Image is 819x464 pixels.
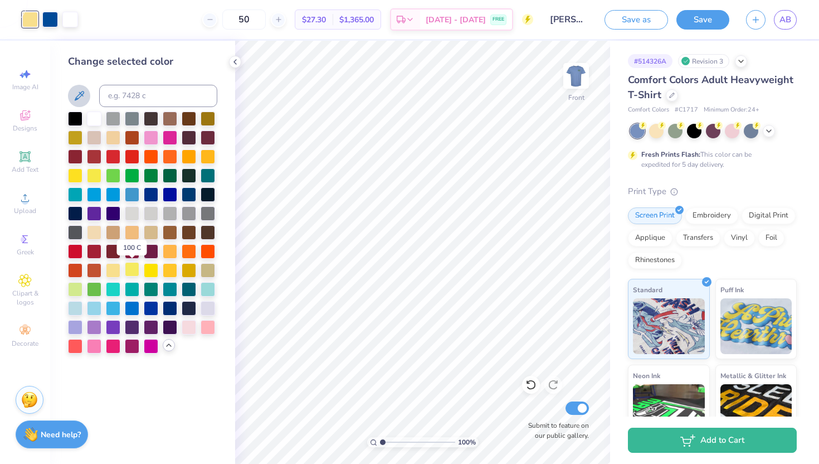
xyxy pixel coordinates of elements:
div: # 514326A [628,54,672,68]
span: $27.30 [302,14,326,26]
span: [DATE] - [DATE] [426,14,486,26]
input: Untitled Design [542,8,596,31]
span: Comfort Colors [628,105,669,115]
button: Add to Cart [628,428,797,453]
span: Upload [14,206,36,215]
span: Standard [633,284,662,296]
img: Standard [633,298,705,354]
img: Puff Ink [720,298,792,354]
span: Comfort Colors Adult Heavyweight T-Shirt [628,73,793,101]
span: $1,365.00 [339,14,374,26]
div: This color can be expedited for 5 day delivery. [641,149,778,170]
strong: Need help? [41,429,81,440]
div: Front [568,93,584,103]
div: 100 C [117,240,147,255]
span: AB [779,13,791,26]
label: Submit to feature on our public gallery. [522,420,589,441]
strong: Fresh Prints Flash: [641,150,700,159]
img: Neon Ink [633,384,705,440]
span: # C1717 [675,105,698,115]
span: Puff Ink [720,284,744,296]
span: 100 % [458,437,476,447]
span: Neon Ink [633,370,660,381]
span: Minimum Order: 24 + [704,105,759,115]
span: Greek [17,248,34,257]
span: FREE [493,16,504,23]
span: Clipart & logos [6,289,45,307]
div: Revision 3 [678,54,729,68]
span: Decorate [12,339,38,348]
div: Digital Print [742,207,796,224]
div: Rhinestones [628,252,682,269]
div: Change selected color [68,54,217,69]
div: Transfers [676,230,720,246]
img: Front [565,65,587,87]
div: Applique [628,230,672,246]
span: Metallic & Glitter Ink [720,370,786,381]
span: Designs [13,124,37,133]
div: Print Type [628,185,797,198]
input: – – [222,9,266,30]
input: e.g. 7428 c [99,85,217,107]
a: AB [774,10,797,30]
div: Vinyl [724,230,755,246]
div: Foil [758,230,784,246]
span: Image AI [12,83,38,91]
button: Save as [604,10,668,30]
button: Save [676,10,729,30]
div: Embroidery [685,207,738,224]
img: Metallic & Glitter Ink [720,384,792,440]
div: Screen Print [628,207,682,224]
span: Add Text [12,165,38,174]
